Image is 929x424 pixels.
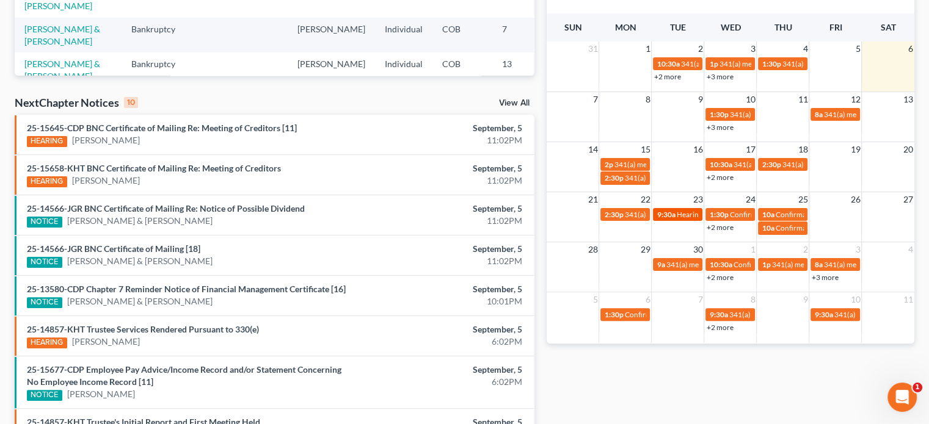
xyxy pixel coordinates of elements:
[774,22,792,32] span: Thu
[614,160,796,169] span: 341(a) meeting for [PERSON_NAME] & [PERSON_NAME]
[72,134,140,146] a: [PERSON_NAME]
[67,255,213,267] a: [PERSON_NAME] & [PERSON_NAME]
[796,92,809,107] span: 11
[666,260,784,269] span: 341(a) meeting for [PERSON_NAME]
[801,242,809,257] span: 2
[849,192,861,207] span: 26
[288,52,375,87] td: [PERSON_NAME]
[706,223,733,232] a: +2 more
[706,123,733,132] a: +3 more
[27,284,346,294] a: 25-13580-CDP Chapter 7 Reminder Notice of Financial Management Certificate [16]
[24,59,100,81] a: [PERSON_NAME] & [PERSON_NAME]
[365,134,522,146] div: 11:02PM
[729,310,847,319] span: 341(a) meeting for [PERSON_NAME]
[762,210,774,219] span: 10a
[27,257,62,268] div: NOTICE
[854,242,861,257] span: 3
[744,92,756,107] span: 10
[375,18,432,52] td: Individual
[124,97,138,108] div: 10
[801,41,809,56] span: 4
[591,292,599,307] span: 5
[654,72,680,81] a: +2 more
[586,41,599,56] span: 31
[676,210,771,219] span: Hearing for [PERSON_NAME]
[67,295,213,307] a: [PERSON_NAME] & [PERSON_NAME]
[849,142,861,157] span: 19
[849,92,861,107] span: 12
[375,52,432,87] td: Individual
[122,18,198,52] td: Bankruptcy
[902,292,914,307] span: 11
[749,41,756,56] span: 3
[72,174,140,187] a: [PERSON_NAME]
[796,142,809,157] span: 18
[706,273,733,282] a: +2 more
[27,163,281,173] a: 25-15658-KHT BNC Certificate of Mailing Re: Meeting of Creditors
[657,210,675,219] span: 9:30a
[72,336,140,348] a: [PERSON_NAME]
[644,41,651,56] span: 1
[720,22,740,32] span: Wed
[365,295,522,307] div: 10:01PM
[639,192,651,207] span: 22
[432,18,492,52] td: COB
[782,160,900,169] span: 341(a) meeting for [PERSON_NAME]
[706,72,733,81] a: +3 more
[67,215,213,227] a: [PERSON_NAME] & [PERSON_NAME]
[27,297,62,308] div: NOTICE
[27,123,297,133] a: 25-15645-CDP BNC Certificate of Mailing Re: Meeting of Creditors [11]
[887,383,917,412] iframe: Intercom live chat
[365,364,522,376] div: September, 5
[691,242,704,257] span: 30
[604,160,613,169] span: 2p
[691,142,704,157] span: 16
[814,260,822,269] span: 8a
[709,160,732,169] span: 10:30a
[762,59,781,68] span: 1:30p
[27,217,62,228] div: NOTICE
[691,192,704,207] span: 23
[67,388,135,400] a: [PERSON_NAME]
[27,324,259,334] a: 25-14857-KHT Trustee Services Rendered Pursuant to 330(e)
[639,242,651,257] span: 29
[744,142,756,157] span: 17
[902,142,914,157] span: 20
[591,92,599,107] span: 7
[624,310,763,319] span: Confirmation hearing for [PERSON_NAME]
[814,110,822,119] span: 8a
[849,292,861,307] span: 10
[744,192,756,207] span: 24
[880,22,895,32] span: Sat
[644,92,651,107] span: 8
[680,59,863,68] span: 341(a) meeting for [PERSON_NAME] & [PERSON_NAME]
[907,41,914,56] span: 6
[604,310,623,319] span: 1:30p
[365,215,522,227] div: 11:02PM
[796,192,809,207] span: 25
[499,99,530,107] a: View All
[614,22,636,32] span: Mon
[624,173,801,182] span: 341(a) meeting for [MEDICAL_DATA][PERSON_NAME]
[365,255,522,267] div: 11:02PM
[670,22,686,32] span: Tue
[782,59,900,68] span: 341(a) meeting for [PERSON_NAME]
[27,337,67,348] div: HEARING
[564,22,581,32] span: Sun
[696,92,704,107] span: 9
[729,110,847,119] span: 341(a) meeting for [PERSON_NAME]
[27,176,67,187] div: HEARING
[657,59,679,68] span: 10:30a
[709,310,727,319] span: 9:30a
[657,260,665,269] span: 9a
[365,162,522,174] div: September, 5
[913,383,922,392] span: 1
[749,242,756,257] span: 1
[492,52,553,87] td: 13
[902,192,914,207] span: 27
[492,18,553,52] td: 7
[365,376,522,388] div: 6:02PM
[801,292,809,307] span: 9
[27,243,200,254] a: 25-14566-JGR BNC Certificate of Mailing [18]
[814,310,832,319] span: 9:30a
